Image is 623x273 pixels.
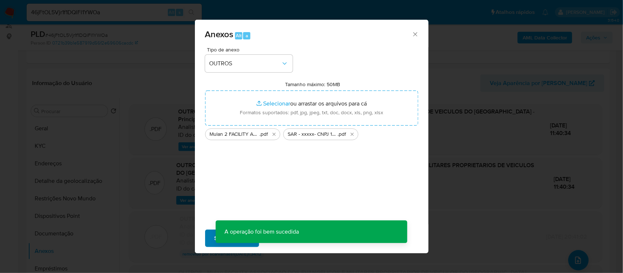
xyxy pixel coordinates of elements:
span: Anexos [205,28,234,41]
span: Subir arquivo [215,230,250,246]
button: Excluir Mulan 2 FACILITY ASSOCIACAO DOS EVANGELICOS E MILITARES PROPRIETARIOS DE VEICULOS DO RIO ... [270,130,278,139]
button: Subir arquivo [205,230,259,247]
span: Mulan 2 FACILITY ASSOCIACAO DOS EVANGELICOS E MILITARES PROPRIETARIOS DE VEICULOS DO [GEOGRAPHIC_... [210,131,260,138]
span: Cancelar [272,230,295,246]
span: a [246,32,248,39]
button: OUTROS [205,55,293,72]
span: Alt [236,32,242,39]
label: Tamanho máximo: 50MB [285,81,340,88]
ul: Arquivos selecionados [205,126,418,140]
span: .pdf [260,131,268,138]
button: Excluir SAR - xxxxx- CNPJ 12461481000111 - FACILITY ASSOCIACAO DOS EVANGELICOS E MILITARES PROPRI... [348,130,357,139]
p: A operação foi bem sucedida [216,220,308,243]
span: Tipo de anexo [207,47,295,52]
button: Fechar [412,31,418,37]
span: SAR - xxxxx- CNPJ 12461481000111 - FACILITY ASSOCIACAO DOS EVANGELICOS E MILITARES PROPRIETARIOS ... [288,131,338,138]
span: OUTROS [209,60,281,67]
span: .pdf [338,131,346,138]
